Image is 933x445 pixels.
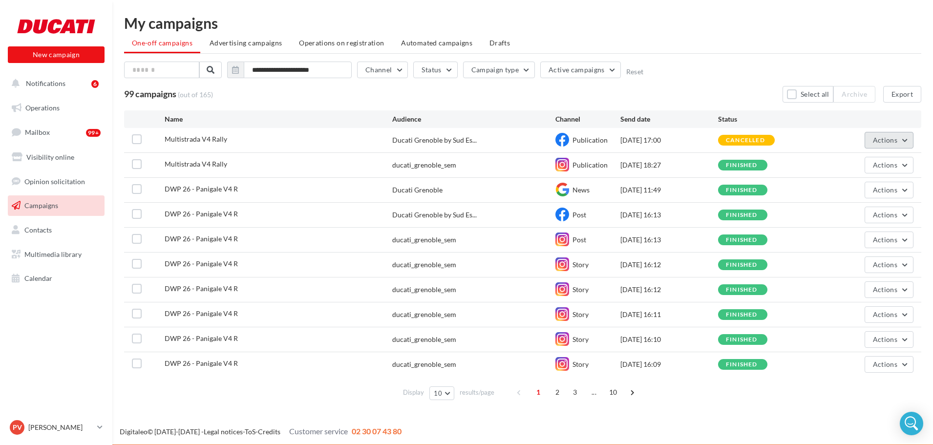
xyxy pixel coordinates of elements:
span: Multimedia library [24,250,82,258]
span: Post [573,211,586,219]
span: Actions [873,335,897,343]
span: Advertising campaigns [210,39,282,47]
div: [DATE] 16:11 [620,310,718,319]
button: Actions [865,207,913,223]
span: results/page [460,388,494,397]
button: Actions [865,182,913,198]
div: [DATE] 16:12 [620,285,718,295]
button: Actions [865,132,913,148]
button: Actions [865,157,913,173]
button: Status [413,62,457,78]
span: Opinion solicitation [24,177,85,185]
span: Actions [873,360,897,368]
button: Export [883,86,921,103]
div: Audience [392,114,555,124]
div: 6 [91,80,99,88]
a: PV [PERSON_NAME] [8,418,105,437]
span: Actions [873,211,897,219]
a: Legal notices [204,427,243,436]
span: 10 [605,384,621,400]
div: finished [726,187,758,193]
div: [DATE] 16:12 [620,260,718,270]
span: Operations [25,104,60,112]
a: Operations [6,98,106,118]
button: New campaign [8,46,105,63]
span: 02 30 07 43 80 [352,426,402,436]
a: Campaigns [6,195,106,216]
span: Ducati Grenoble by Sud Es... [392,135,477,145]
div: [DATE] 16:13 [620,235,718,245]
div: ducati_grenoble_sem [392,260,456,270]
span: Drafts [489,39,510,47]
span: Actions [873,136,897,144]
div: Status [718,114,816,124]
span: DWP 26 - Panigale V4 R [165,234,238,243]
span: DWP 26 - Panigale V4 R [165,259,238,268]
span: Visibility online [26,153,74,161]
span: DWP 26 - Panigale V4 R [165,210,238,218]
span: Story [573,360,589,368]
div: [DATE] 16:13 [620,210,718,220]
div: ducati_grenoble_sem [392,285,456,295]
span: DWP 26 - Panigale V4 R [165,359,238,367]
button: 10 [429,386,454,400]
a: Credits [258,427,280,436]
div: My campaigns [124,16,921,30]
span: (out of 165) [178,90,213,100]
button: Archive [833,86,875,103]
a: Visibility online [6,147,106,168]
span: Contacts [24,226,52,234]
div: ducati_grenoble_sem [392,160,456,170]
div: finished [726,237,758,243]
div: finished [726,162,758,169]
button: Active campaigns [540,62,621,78]
span: © [DATE]-[DATE] - - - [120,427,402,436]
span: Publication [573,161,608,169]
span: Multistrada V4 Rally [165,160,227,168]
span: Actions [873,260,897,269]
span: 2 [550,384,565,400]
div: [DATE] 16:10 [620,335,718,344]
span: ... [586,384,602,400]
span: DWP 26 - Panigale V4 R [165,334,238,342]
span: Automated campaigns [401,39,472,47]
span: Actions [873,285,897,294]
div: ducati_grenoble_sem [392,310,456,319]
button: Reset [626,68,644,76]
button: Campaign type [463,62,535,78]
span: Actions [873,310,897,318]
a: Mailbox99+ [6,122,106,143]
span: 1 [530,384,546,400]
span: 3 [567,384,583,400]
span: Actions [873,235,897,244]
span: Notifications [26,79,65,87]
a: Contacts [6,220,106,240]
div: cancelled [726,137,765,144]
span: Campaigns [24,201,58,210]
div: Ducati Grenoble [392,185,443,195]
div: finished [726,312,758,318]
button: Actions [865,331,913,348]
span: 99 campaigns [124,88,176,99]
span: Story [573,285,589,294]
div: [DATE] 17:00 [620,135,718,145]
button: Actions [865,306,913,323]
span: 10 [434,389,442,397]
span: Publication [573,136,608,144]
span: DWP 26 - Panigale V4 R [165,309,238,318]
a: Digitaleo [120,427,148,436]
span: Actions [873,161,897,169]
span: Active campaigns [549,65,605,74]
div: Open Intercom Messenger [900,412,923,435]
button: Channel [357,62,408,78]
span: DWP 26 - Panigale V4 R [165,185,238,193]
span: Story [573,335,589,343]
div: finished [726,287,758,293]
div: finished [726,262,758,268]
div: finished [726,337,758,343]
div: [DATE] 11:49 [620,185,718,195]
div: finished [726,212,758,218]
button: Actions [865,281,913,298]
div: Name [165,114,393,124]
p: [PERSON_NAME] [28,423,93,432]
